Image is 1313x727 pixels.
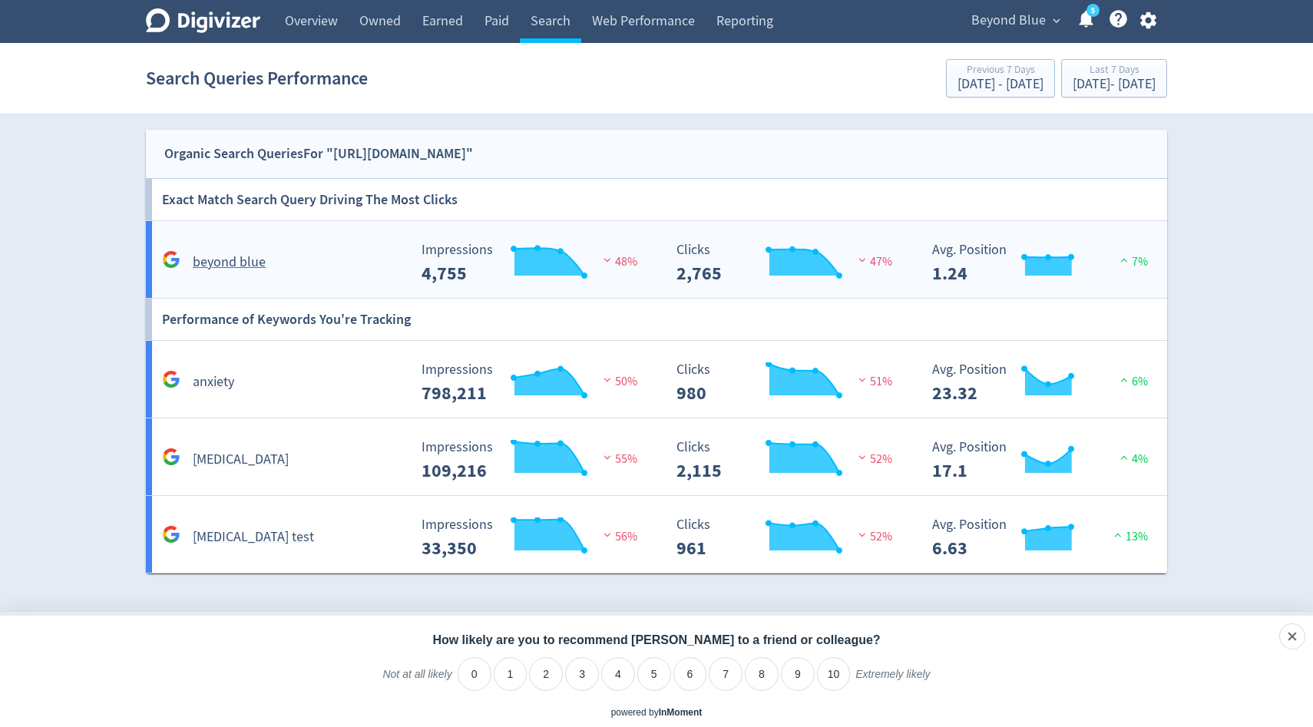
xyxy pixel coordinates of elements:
[855,451,870,463] img: negative-performance.svg
[1116,451,1148,467] span: 4%
[414,517,644,558] svg: Impressions 33,350
[1116,374,1132,385] img: positive-performance.svg
[611,706,703,719] div: powered by inmoment
[855,667,930,693] label: Extremely likely
[162,250,180,269] svg: Google Analytics
[600,451,615,463] img: negative-performance.svg
[924,243,1155,283] svg: Avg. Position 1.24
[146,221,1167,299] a: beyond blue Impressions 4,755 Impressions 4,755 48% Clicks 2,765 Clicks 2,765 47% Avg. Position 1...
[600,374,637,389] span: 50%
[162,448,180,466] svg: Google Analytics
[1061,59,1167,97] button: Last 7 Days[DATE]- [DATE]
[1116,451,1132,463] img: positive-performance.svg
[529,657,563,691] li: 2
[745,657,779,691] li: 8
[193,528,314,547] h5: [MEDICAL_DATA] test
[1091,5,1095,16] text: 5
[669,440,899,481] svg: Clicks 2,115
[600,451,637,467] span: 55%
[601,657,635,691] li: 4
[1086,4,1100,17] a: 5
[193,373,234,392] h5: anxiety
[600,374,615,385] img: negative-performance.svg
[146,341,1167,418] a: anxiety Impressions 798,211 Impressions 798,211 50% Clicks 980 Clicks 980 51% Avg. Position 23.32...
[164,143,473,165] div: Organic Search Queries For "[URL][DOMAIN_NAME]"
[855,254,892,269] span: 47%
[1073,78,1156,91] div: [DATE] - [DATE]
[414,243,644,283] svg: Impressions 4,755
[600,254,637,269] span: 48%
[382,667,451,693] label: Not at all likely
[924,517,1155,558] svg: Avg. Position 6.63
[162,179,458,220] h6: Exact Match Search Query Driving The Most Clicks
[162,525,180,544] svg: Google Analytics
[637,657,671,691] li: 5
[414,362,644,403] svg: Impressions 798,211
[855,529,870,540] img: negative-performance.svg
[673,657,707,691] li: 6
[709,657,742,691] li: 7
[1050,14,1063,28] span: expand_more
[659,707,703,718] a: InMoment
[458,657,491,691] li: 0
[1116,254,1132,266] img: positive-performance.svg
[957,64,1043,78] div: Previous 7 Days
[414,440,644,481] svg: Impressions 109,216
[855,374,892,389] span: 51%
[193,253,266,272] h5: beyond blue
[1116,374,1148,389] span: 6%
[146,54,368,103] h1: Search Queries Performance
[1279,623,1305,649] div: Close survey
[855,374,870,385] img: negative-performance.svg
[146,418,1167,496] a: [MEDICAL_DATA] Impressions 109,216 Impressions 109,216 55% Clicks 2,115 Clicks 2,115 52% Avg. Pos...
[565,657,599,691] li: 3
[817,657,851,691] li: 10
[600,529,637,544] span: 56%
[1110,529,1126,540] img: positive-performance.svg
[971,8,1046,33] span: Beyond Blue
[855,254,870,266] img: negative-performance.svg
[1073,64,1156,78] div: Last 7 Days
[146,496,1167,573] a: [MEDICAL_DATA] test Impressions 33,350 Impressions 33,350 56% Clicks 961 Clicks 961 52% Avg. Posi...
[669,243,899,283] svg: Clicks 2,765
[924,440,1155,481] svg: Avg. Position 17.1
[924,362,1155,403] svg: Avg. Position 23.32
[669,517,899,558] svg: Clicks 961
[855,529,892,544] span: 52%
[1116,254,1148,269] span: 7%
[669,362,899,403] svg: Clicks 980
[600,254,615,266] img: negative-performance.svg
[193,451,289,469] h5: [MEDICAL_DATA]
[162,299,411,340] h6: Performance of Keywords You're Tracking
[966,8,1064,33] button: Beyond Blue
[162,370,180,388] svg: Google Analytics
[957,78,1043,91] div: [DATE] - [DATE]
[946,59,1055,97] button: Previous 7 Days[DATE] - [DATE]
[494,657,528,691] li: 1
[1110,529,1148,544] span: 13%
[781,657,815,691] li: 9
[855,451,892,467] span: 52%
[600,529,615,540] img: negative-performance.svg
